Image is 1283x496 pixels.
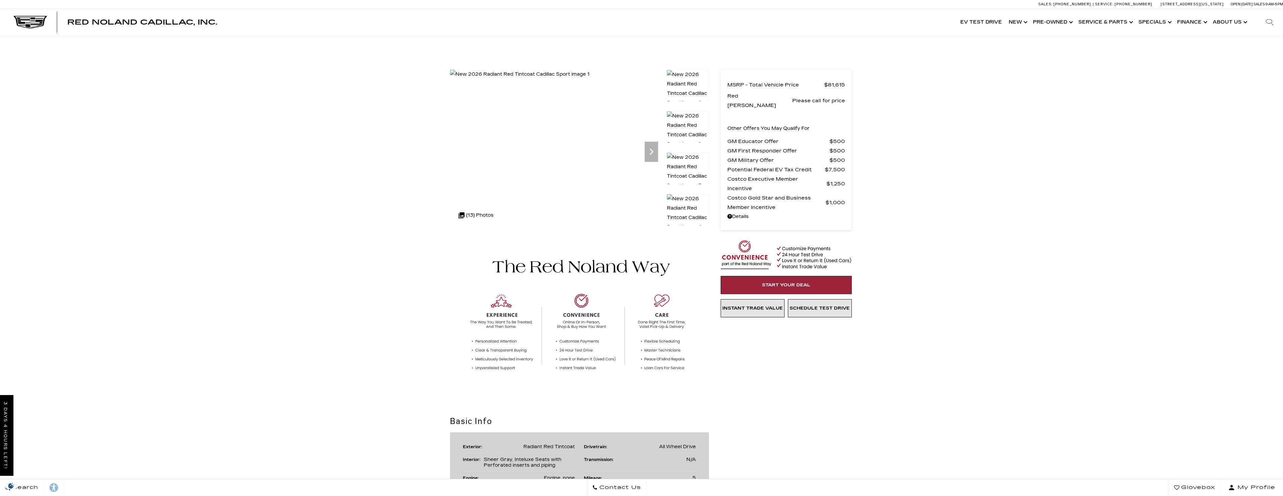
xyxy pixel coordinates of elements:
[1266,2,1283,6] span: 9 AM-6 PM
[727,212,845,221] a: Details
[762,282,810,288] span: Start Your Deal
[827,179,845,188] span: $1,250
[957,9,1005,36] a: EV Test Drive
[830,146,845,155] span: $500
[727,174,827,193] span: Costco Executive Member Incentive
[1220,479,1283,496] button: Open user profile menu
[830,155,845,165] span: $500
[484,457,561,468] span: Sheer Gray, Inteluxe Seats with Perforated inserts and piping
[1038,2,1052,6] span: Sales:
[667,152,709,191] img: New 2026 Radiant Red Tintcoat Cadillac Sport image 3
[727,124,810,133] p: Other Offers You May Qualify For
[727,80,824,90] span: MSRP - Total Vehicle Price
[13,16,47,29] img: Cadillac Dark Logo with Cadillac White Text
[584,444,610,450] div: Drivetrain:
[722,306,783,311] span: Instant Trade Value
[1093,2,1154,6] a: Service: [PHONE_NUMBER]
[830,137,845,146] span: $500
[1209,9,1249,36] a: About Us
[727,165,845,174] a: Potential Federal EV Tax Credit $7,500
[727,137,830,146] span: GM Educator Offer
[826,198,845,207] span: $1,000
[645,142,658,162] div: Next
[788,299,852,317] a: Schedule Test Drive
[727,193,826,212] span: Costco Gold Star and Business Member Incentive
[584,457,617,462] div: Transmission:
[727,174,845,193] a: Costco Executive Member Incentive $1,250
[67,18,217,26] span: Red Noland Cadillac, Inc.
[1030,9,1075,36] a: Pre-Owned
[727,146,830,155] span: GM First Responder Offer
[727,193,845,212] a: Costco Gold Star and Business Member Incentive $1,000
[1253,2,1266,6] span: Sales:
[3,482,19,489] img: Opt-Out Icon
[667,111,709,149] img: New 2026 Radiant Red Tintcoat Cadillac Sport image 2
[721,276,852,294] a: Start Your Deal
[598,483,641,492] span: Contact Us
[692,475,696,481] span: 5
[721,299,785,317] a: Instant Trade Value
[667,194,709,232] img: New 2026 Radiant Red Tintcoat Cadillac Sport image 4
[667,70,709,108] img: New 2026 Radiant Red Tintcoat Cadillac Sport image 1
[686,457,696,462] span: N/A
[727,146,845,155] a: GM First Responder Offer $500
[721,321,852,427] iframe: YouTube video player
[727,155,845,165] a: GM Military Offer $500
[727,155,830,165] span: GM Military Offer
[1231,2,1253,6] span: Open [DATE]
[1115,2,1152,6] span: [PHONE_NUMBER]
[463,457,484,462] div: Interior:
[1005,9,1030,36] a: New
[790,306,850,311] span: Schedule Test Drive
[659,444,696,450] span: All Wheel Drive
[1161,2,1224,6] a: [STREET_ADDRESS][US_STATE]
[1174,9,1209,36] a: Finance
[455,207,497,223] div: (13) Photos
[463,475,482,481] div: Engine:
[1235,483,1275,492] span: My Profile
[727,91,792,110] span: Red [PERSON_NAME]
[584,475,605,481] div: Mileage:
[10,483,38,492] span: Search
[1038,2,1093,6] a: Sales: [PHONE_NUMBER]
[824,80,845,90] span: $81,615
[825,165,845,174] span: $7,500
[1095,2,1114,6] span: Service:
[450,70,590,79] img: New 2026 Radiant Red Tintcoat Cadillac Sport image 1
[1169,479,1220,496] a: Glovebox
[1053,2,1091,6] span: [PHONE_NUMBER]
[727,137,845,146] a: GM Educator Offer $500
[463,444,485,450] div: Exterior:
[792,96,845,105] span: Please call for price
[450,415,709,427] h2: Basic Info
[727,80,845,90] a: MSRP - Total Vehicle Price $81,615
[523,444,575,450] span: Radiant Red Tintcoat
[67,19,217,26] a: Red Noland Cadillac, Inc.
[587,479,646,496] a: Contact Us
[1135,9,1174,36] a: Specials
[544,475,575,481] span: Engine, none
[1179,483,1215,492] span: Glovebox
[727,165,825,174] span: Potential Federal EV Tax Credit
[3,482,19,489] section: Click to Open Cookie Consent Modal
[727,91,845,110] a: Red [PERSON_NAME] Please call for price
[1075,9,1135,36] a: Service & Parts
